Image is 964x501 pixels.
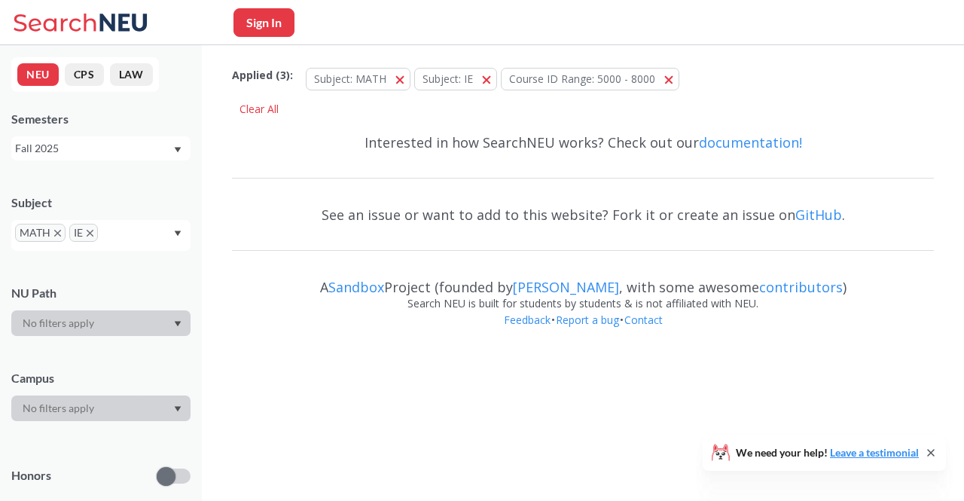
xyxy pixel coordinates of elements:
button: Subject: MATH [306,68,410,90]
div: Interested in how SearchNEU works? Check out our [232,121,934,164]
button: LAW [110,63,153,86]
span: MATHX to remove pill [15,224,66,242]
span: Subject: MATH [314,72,386,86]
span: We need your help! [736,448,919,458]
svg: Dropdown arrow [174,406,182,412]
span: Course ID Range: 5000 - 8000 [509,72,655,86]
button: CPS [65,63,104,86]
a: Feedback [503,313,551,327]
span: Subject: IE [423,72,473,86]
svg: X to remove pill [54,230,61,237]
div: Dropdown arrow [11,396,191,421]
a: Contact [624,313,664,327]
div: • • [232,312,934,351]
svg: Dropdown arrow [174,147,182,153]
div: NU Path [11,285,191,301]
svg: X to remove pill [87,230,93,237]
svg: Dropdown arrow [174,321,182,327]
a: [PERSON_NAME] [513,278,619,296]
div: Subject [11,194,191,211]
a: GitHub [795,206,842,224]
div: Campus [11,370,191,386]
div: Search NEU is built for students by students & is not affiliated with NEU. [232,295,934,312]
div: Fall 2025Dropdown arrow [11,136,191,160]
div: See an issue or want to add to this website? Fork it or create an issue on . [232,193,934,237]
button: Subject: IE [414,68,497,90]
div: A Project (founded by , with some awesome ) [232,265,934,295]
p: Honors [11,467,51,484]
span: IEX to remove pill [69,224,98,242]
button: Sign In [233,8,294,37]
a: documentation! [699,133,802,151]
div: Fall 2025 [15,140,172,157]
span: Applied ( 3 ): [232,67,293,84]
button: NEU [17,63,59,86]
div: MATHX to remove pillIEX to remove pillDropdown arrow [11,220,191,251]
a: contributors [759,278,843,296]
a: Leave a testimonial [830,446,919,459]
a: Sandbox [328,278,384,296]
div: Clear All [232,98,286,121]
div: Dropdown arrow [11,310,191,336]
a: Report a bug [555,313,620,327]
svg: Dropdown arrow [174,231,182,237]
div: Semesters [11,111,191,127]
button: Course ID Range: 5000 - 8000 [501,68,679,90]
